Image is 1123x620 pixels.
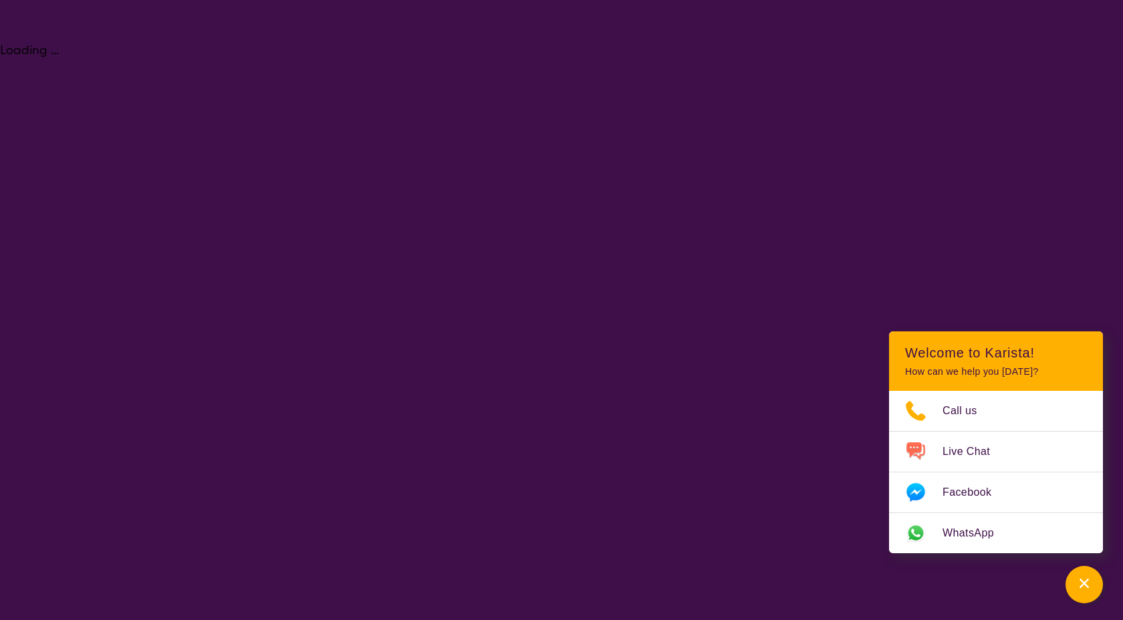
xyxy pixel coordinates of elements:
ul: Choose channel [889,391,1103,553]
span: Call us [943,401,993,421]
button: Channel Menu [1066,566,1103,603]
span: Live Chat [943,442,1006,462]
div: Channel Menu [889,331,1103,553]
p: How can we help you [DATE]? [905,366,1087,377]
span: Facebook [943,482,1007,502]
h2: Welcome to Karista! [905,345,1087,361]
a: Web link opens in a new tab. [889,513,1103,553]
span: WhatsApp [943,523,1010,543]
